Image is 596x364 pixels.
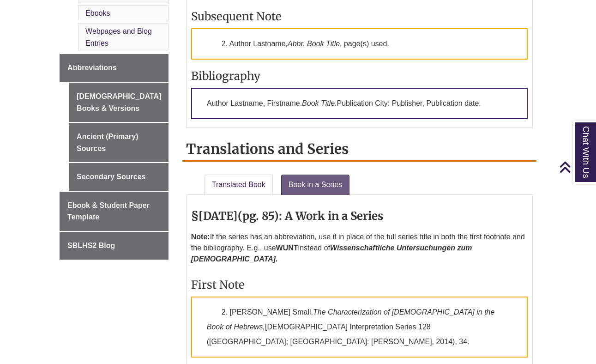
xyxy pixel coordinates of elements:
[60,232,169,260] a: SBLHS2 Blog
[182,137,536,162] h2: Translations and Series
[69,83,169,122] a: [DEMOGRAPHIC_DATA] Books & Versions
[191,9,528,24] h3: Subsequent Note
[191,244,472,263] em: Wissenschaftliche Untersuchungen zum [DEMOGRAPHIC_DATA].
[276,244,298,252] strong: WUNT
[60,192,169,231] a: Ebook & Student Paper Template
[85,27,152,47] a: Webpages and Blog Entries
[67,242,115,249] span: SBLHS2 Blog
[191,28,528,60] p: 2. Author Lastname, , page(s) used.
[69,123,169,162] a: Ancient (Primary) Sources
[85,9,110,17] a: Ebooks
[302,99,337,107] em: Book Title.
[191,88,528,119] p: Author Lastname, Firstname. Publication City: Publisher, Publication date.
[191,228,528,268] p: If the series has an abbreviation, use it in place of the full series title in both the first foo...
[288,40,340,48] em: Abbr. Book Title
[191,233,210,241] strong: Note:
[67,201,150,221] span: Ebook & Student Paper Template
[60,54,169,82] a: Abbreviations
[559,161,594,173] a: Back to Top
[238,209,383,223] strong: (pg. 85): A Work in a Series
[205,175,273,195] a: Translated Book
[191,69,528,83] h3: Bibliography
[69,163,169,191] a: Secondary Sources
[207,308,495,331] em: The Characterization of [DEMOGRAPHIC_DATA] in the Book of Hebrews,
[191,209,238,223] strong: §[DATE]
[191,297,528,358] p: 2. [PERSON_NAME] Small, [DEMOGRAPHIC_DATA] Interpretation Series 128 ([GEOGRAPHIC_DATA]; [GEOGRAP...
[67,64,117,72] span: Abbreviations
[191,278,528,292] h3: First Note
[281,175,350,195] a: Book in a Series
